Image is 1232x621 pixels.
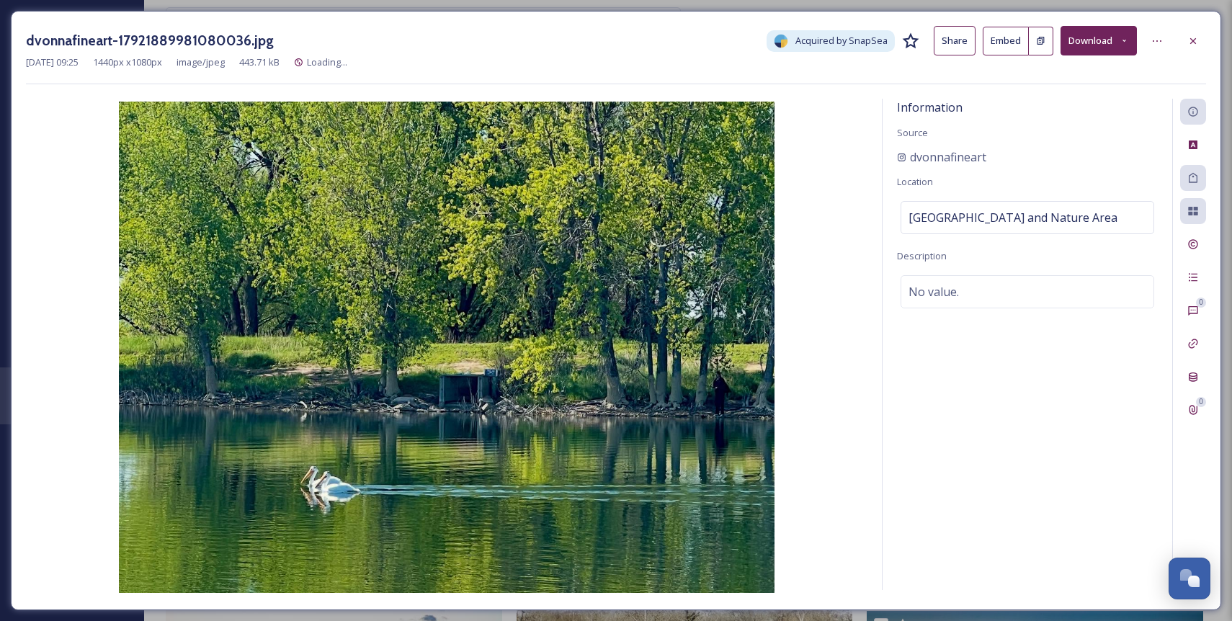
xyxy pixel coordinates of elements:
[910,148,986,166] span: dvonnafineart
[1196,397,1206,407] div: 0
[26,55,79,69] span: [DATE] 09:25
[239,55,280,69] span: 443.71 kB
[897,249,947,262] span: Description
[177,55,225,69] span: image/jpeg
[795,34,888,48] span: Acquired by SnapSea
[897,148,986,166] a: dvonnafineart
[934,26,976,55] button: Share
[897,99,963,115] span: Information
[1061,26,1137,55] button: Download
[897,126,928,139] span: Source
[93,55,162,69] span: 1440 px x 1080 px
[26,102,867,593] img: dvonnafineart-17921889981080036.jpg
[774,34,788,48] img: snapsea-logo.png
[1196,298,1206,308] div: 0
[897,175,933,188] span: Location
[983,27,1029,55] button: Embed
[26,30,274,51] h3: dvonnafineart-17921889981080036.jpg
[307,55,347,68] span: Loading...
[909,283,959,300] span: No value.
[909,209,1117,226] span: [GEOGRAPHIC_DATA] and Nature Area
[1169,558,1210,599] button: Open Chat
